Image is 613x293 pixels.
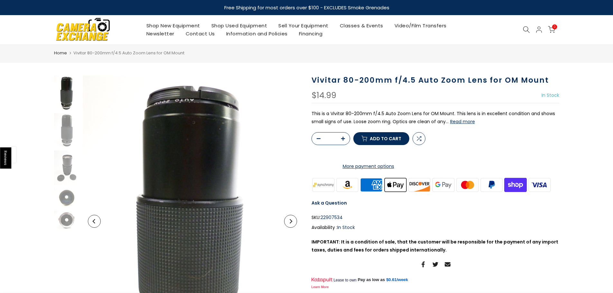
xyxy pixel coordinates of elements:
button: Next [284,215,297,228]
a: Home [54,50,67,56]
div: $14.99 [311,91,336,100]
a: Financing [293,30,328,38]
img: paypal [479,177,504,193]
div: Availability : [311,224,559,232]
a: 0 [548,26,555,33]
a: $0.61/week [386,277,408,283]
h1: Vivitar 80-200mm f/4.5 Auto Zoom Lens for OM Mount [311,76,559,85]
img: synchrony [311,177,336,193]
a: Newsletter [141,30,180,38]
span: Vivitar 80-200mm f/4.5 Auto Zoom Lens for OM Mount [73,50,184,56]
a: Classes & Events [334,22,389,30]
a: Shop Used Equipment [206,22,273,30]
a: Ask a Question [311,200,347,206]
button: Add to cart [353,132,409,145]
a: Share on Facebook [420,261,426,268]
button: Read more [450,119,475,124]
img: apple pay [383,177,407,193]
img: Vivitar 80-200mm f/4.5 Auto Zoom Lens for OM Mount Lenses - Small Format - Olympus OM MF Mount Le... [54,151,80,185]
span: In Stock [542,92,559,98]
a: More payment options [311,162,425,170]
a: Share on Twitter [432,261,438,268]
a: Information and Policies [220,30,293,38]
strong: Free Shipping for most orders over $100 - EXCLUDES Smoke Grenades [224,4,389,11]
img: discover [407,177,432,193]
a: Learn More [311,285,329,289]
div: SKU: [311,214,559,222]
span: 22907534 [320,214,343,222]
a: Contact Us [180,30,220,38]
img: american express [359,177,384,193]
img: Vivitar 80-200mm f/4.5 Auto Zoom Lens for OM Mount Lenses - Small Format - Olympus OM MF Mount Le... [54,211,80,230]
img: amazon payments [335,177,359,193]
img: Vivitar 80-200mm f/4.5 Auto Zoom Lens for OM Mount Lenses - Small Format - Olympus OM MF Mount Le... [54,113,80,148]
img: shopify pay [504,177,528,193]
button: Previous [88,215,101,228]
span: Add to cart [370,136,401,141]
strong: IMPORTANT: It is a condition of sale, that the customer will be responsible for the payment of an... [311,239,558,253]
img: visa [527,177,552,193]
img: Vivitar 80-200mm f/4.5 Auto Zoom Lens for OM Mount Lenses - Small Format - Olympus OM MF Mount Le... [54,188,80,207]
a: Shop New Equipment [141,22,206,30]
p: This is a Vivitar 80-200mm f/4.5 Auto Zoom Lens for OM Mount. This lens is in excellent condition... [311,110,559,126]
a: Video/Film Transfers [389,22,452,30]
img: master [455,177,479,193]
span: Pay as low as [358,277,385,283]
span: In Stock [337,224,355,231]
img: google pay [432,177,456,193]
a: Sell Your Equipment [273,22,334,30]
span: 0 [552,24,557,29]
a: Share on Email [445,261,450,268]
img: Vivitar 80-200mm f/4.5 Auto Zoom Lens for OM Mount Lenses - Small Format - Olympus OM MF Mount Le... [54,76,80,110]
span: Lease to own [333,278,356,283]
